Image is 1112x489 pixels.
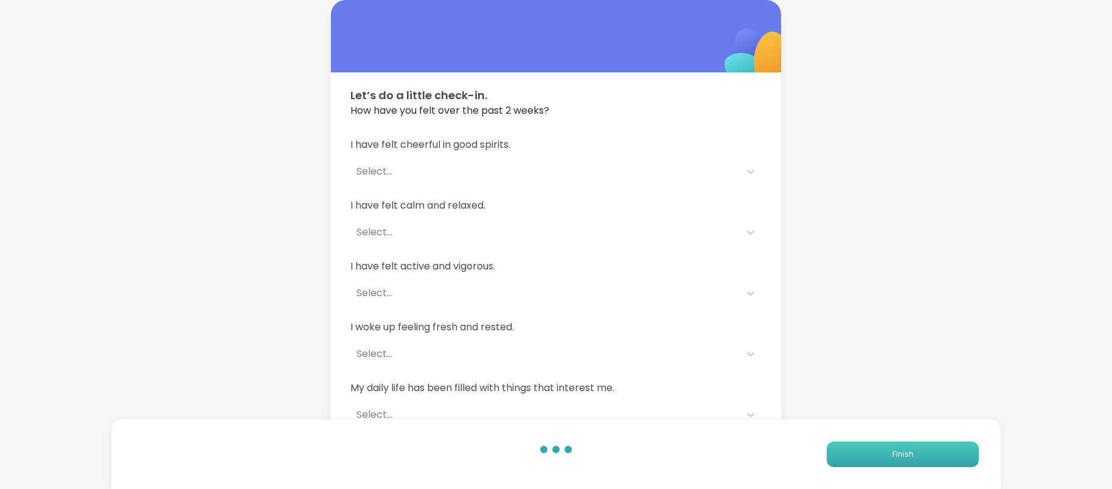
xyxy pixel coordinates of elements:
[827,442,979,467] button: Finish
[356,225,734,240] div: Select...
[350,381,762,395] span: My daily life has been filled with things that interest me.
[350,137,762,152] span: I have felt cheerful in good spirits.
[356,407,734,422] div: Select...
[892,449,914,460] span: Finish
[350,198,762,213] span: I have felt calm and relaxed.
[350,320,762,335] span: I woke up feeling fresh and rested.
[350,87,762,103] span: Let’s do a little check-in.
[356,347,734,361] div: Select...
[356,164,734,179] div: Select...
[350,259,762,274] span: I have felt active and vigorous.
[356,286,734,300] div: Select...
[350,103,762,118] span: How have you felt over the past 2 weeks?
